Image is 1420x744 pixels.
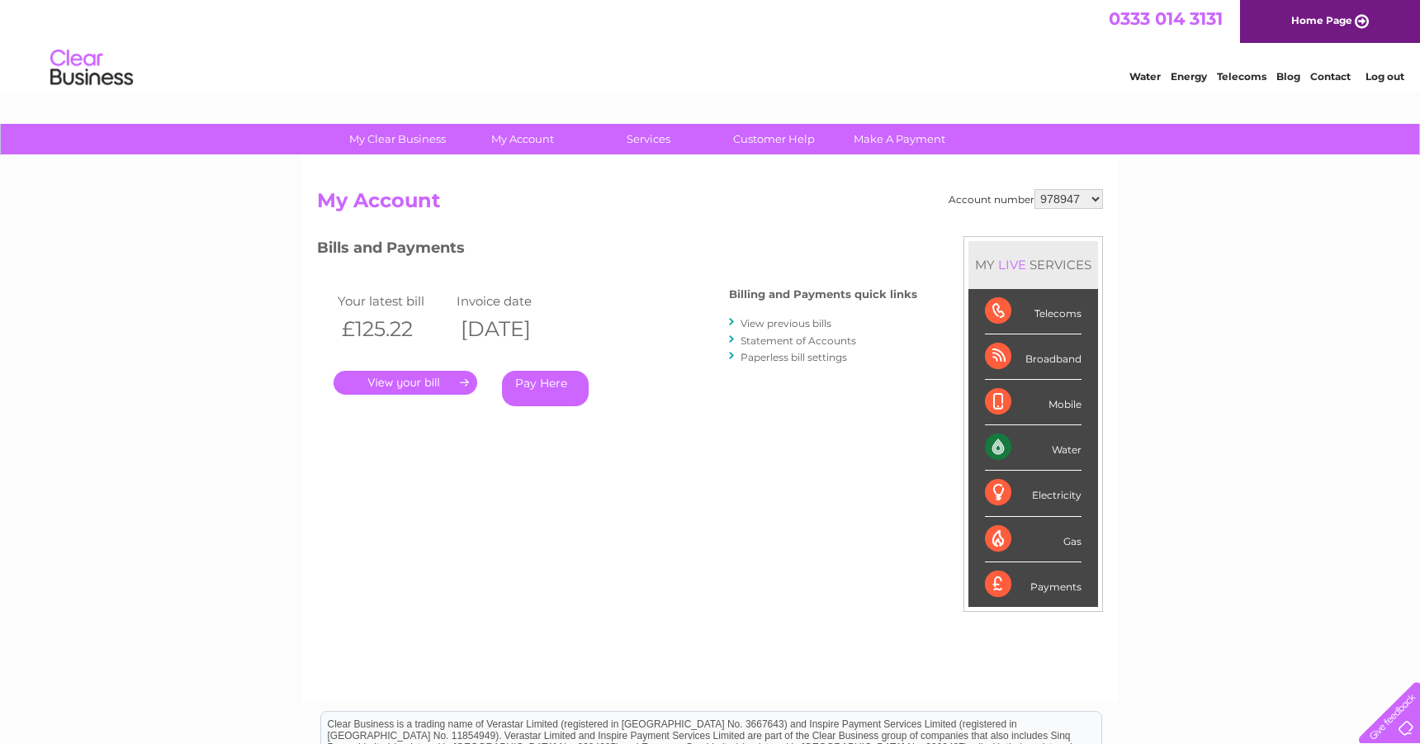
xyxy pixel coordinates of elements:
[334,312,452,346] th: £125.22
[985,289,1082,334] div: Telecoms
[985,471,1082,516] div: Electricity
[741,334,856,347] a: Statement of Accounts
[452,290,571,312] td: Invoice date
[741,317,831,329] a: View previous bills
[317,236,917,265] h3: Bills and Payments
[50,43,134,93] img: logo.png
[831,124,968,154] a: Make A Payment
[317,189,1103,220] h2: My Account
[1171,70,1207,83] a: Energy
[985,380,1082,425] div: Mobile
[1366,70,1404,83] a: Log out
[985,517,1082,562] div: Gas
[995,257,1029,272] div: LIVE
[334,290,452,312] td: Your latest bill
[1217,70,1266,83] a: Telecoms
[334,371,477,395] a: .
[968,241,1098,288] div: MY SERVICES
[452,312,571,346] th: [DATE]
[729,288,917,301] h4: Billing and Payments quick links
[1109,8,1223,29] a: 0333 014 3131
[321,9,1101,80] div: Clear Business is a trading name of Verastar Limited (registered in [GEOGRAPHIC_DATA] No. 3667643...
[985,334,1082,380] div: Broadband
[741,351,847,363] a: Paperless bill settings
[985,425,1082,471] div: Water
[706,124,842,154] a: Customer Help
[1310,70,1351,83] a: Contact
[1276,70,1300,83] a: Blog
[502,371,589,406] a: Pay Here
[329,124,466,154] a: My Clear Business
[1129,70,1161,83] a: Water
[985,562,1082,607] div: Payments
[455,124,591,154] a: My Account
[949,189,1103,209] div: Account number
[580,124,717,154] a: Services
